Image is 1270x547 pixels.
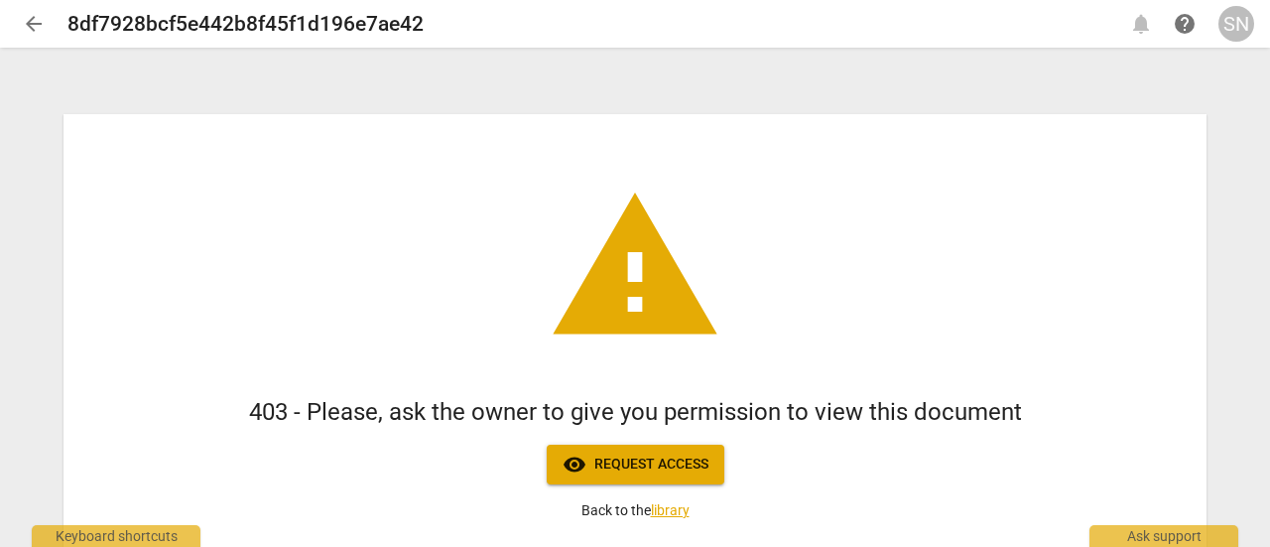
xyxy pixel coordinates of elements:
button: SN [1218,6,1254,42]
span: help [1173,12,1197,36]
span: warning [546,178,724,356]
span: arrow_back [22,12,46,36]
span: visibility [563,453,586,477]
h2: 8df7928bcf5e442b8f45f1d196e7ae42 [67,12,424,37]
button: Request access [547,445,724,484]
h1: 403 - Please, ask the owner to give you permission to view this document [249,396,1022,429]
a: Help [1167,6,1203,42]
p: Back to the [581,500,690,521]
a: library [651,502,690,518]
span: Request access [563,453,708,477]
div: Ask support [1089,525,1238,547]
div: Keyboard shortcuts [32,525,200,547]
